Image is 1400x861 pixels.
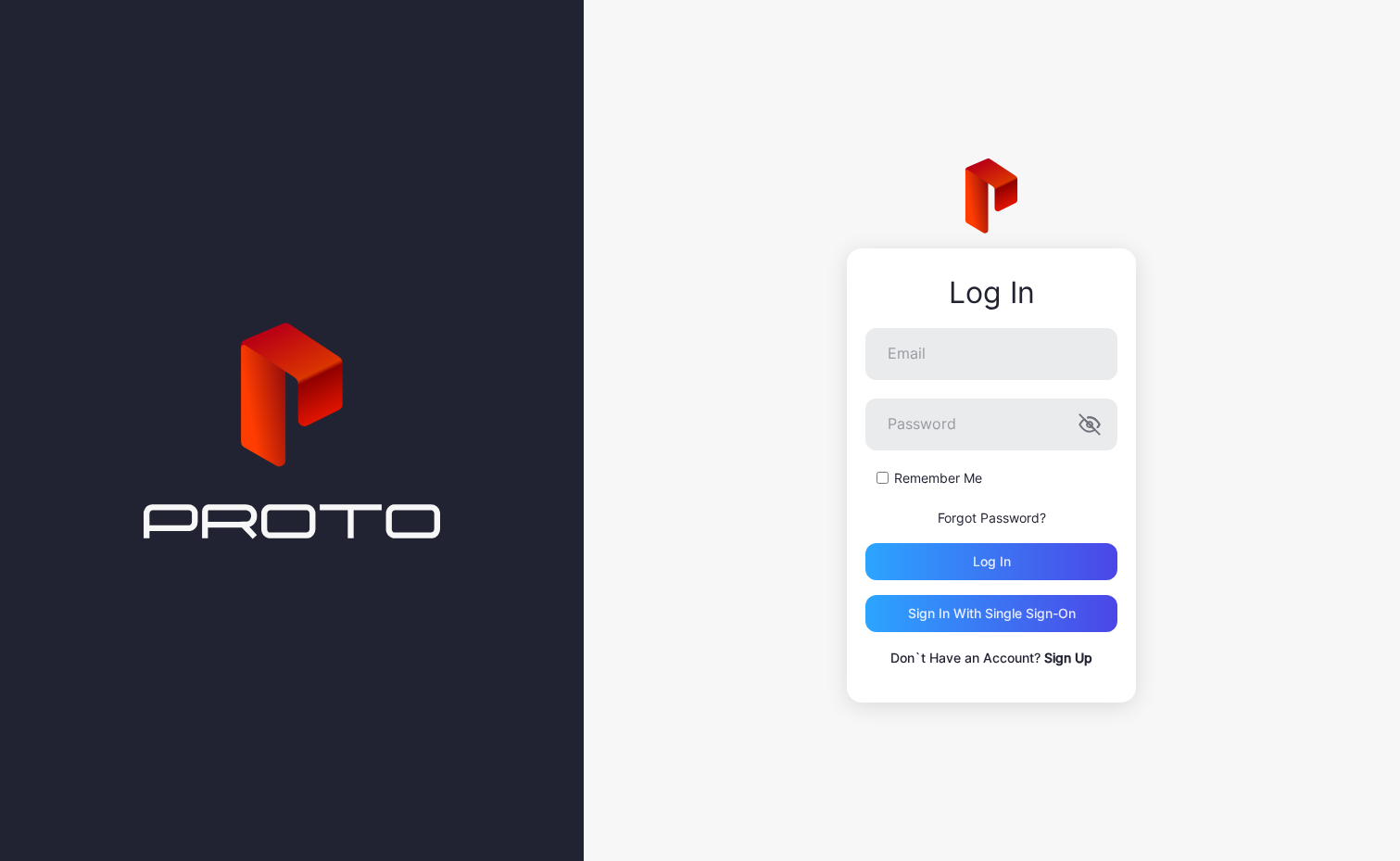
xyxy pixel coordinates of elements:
div: Log In [865,276,1117,310]
input: Email [865,328,1117,380]
button: Sign in With Single Sign-On [865,595,1117,632]
button: Password [1078,413,1101,436]
label: Remember Me [894,469,982,487]
div: Log in [973,554,1011,569]
input: Password [865,399,1117,450]
button: Log in [865,543,1117,580]
a: Forgot Password? [938,510,1046,525]
a: Sign Up [1044,650,1092,665]
div: Sign in With Single Sign-On [908,606,1076,621]
p: Don`t Have an Account? [865,647,1117,669]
